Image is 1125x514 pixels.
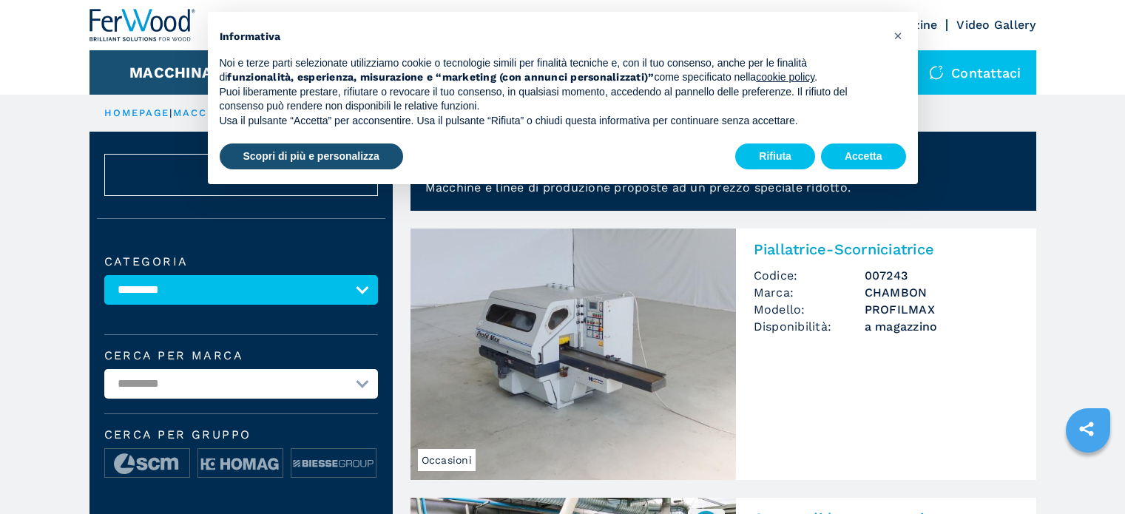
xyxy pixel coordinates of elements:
button: Chiudi questa informativa [887,24,911,47]
iframe: Chat [1062,447,1114,503]
button: Scopri di più e personalizza [220,143,403,170]
button: Accetta [821,143,906,170]
a: macchinari [173,107,251,118]
div: Contattaci [914,50,1036,95]
button: Rifiuta [735,143,815,170]
img: Ferwood [89,9,196,41]
span: Cerca per Gruppo [104,429,378,441]
a: Video Gallery [956,18,1036,32]
span: | [169,107,172,118]
h2: Piallatrice-Scorniciatrice [754,240,1018,258]
strong: funzionalità, esperienza, misurazione e “marketing (con annunci personalizzati)” [227,71,654,83]
h3: PROFILMAX [865,301,1018,318]
span: Modello: [754,301,865,318]
h3: 007243 [865,267,1018,284]
a: Piallatrice-Scorniciatrice CHAMBON PROFILMAXOccasioniPiallatrice-ScorniciatriceCodice:007243Marca... [411,229,1036,480]
img: image [198,449,283,479]
label: Cerca per marca [104,350,378,362]
p: Usa il pulsante “Accetta” per acconsentire. Usa il pulsante “Rifiuta” o chiudi questa informativa... [220,114,882,129]
p: Noi e terze parti selezionate utilizziamo cookie o tecnologie simili per finalità tecniche e, con... [220,56,882,85]
button: Macchinari [129,64,228,81]
a: sharethis [1068,410,1105,447]
label: Categoria [104,256,378,268]
span: × [893,27,902,44]
h3: CHAMBON [865,284,1018,301]
img: image [105,449,189,479]
a: cookie policy [756,71,814,83]
span: Codice: [754,267,865,284]
span: Occasioni [418,449,476,471]
h2: Informativa [220,30,882,44]
span: Disponibilità: [754,318,865,335]
a: HOMEPAGE [104,107,170,118]
img: Piallatrice-Scorniciatrice CHAMBON PROFILMAX [411,229,736,480]
img: image [291,449,376,479]
p: Puoi liberamente prestare, rifiutare o revocare il tuo consenso, in qualsiasi momento, accedendo ... [220,85,882,114]
button: ResetAnnulla [104,154,378,196]
img: Contattaci [929,65,944,80]
span: a magazzino [865,318,1018,335]
span: Marca: [754,284,865,301]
